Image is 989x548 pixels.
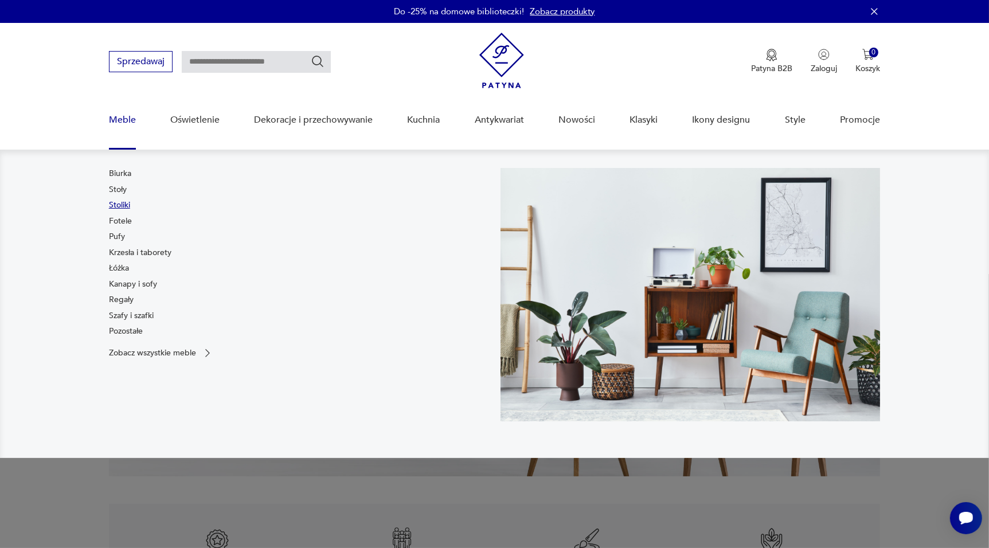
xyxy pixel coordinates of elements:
p: Zobacz wszystkie meble [109,349,196,357]
p: Patyna B2B [751,63,792,74]
img: Ikona medalu [766,49,777,61]
button: Sprzedawaj [109,51,173,72]
a: Dekoracje i przechowywanie [254,98,373,142]
iframe: Smartsupp widget button [950,502,982,534]
button: Szukaj [311,54,325,68]
a: Łóżka [109,263,129,274]
a: Promocje [840,98,880,142]
div: 0 [869,48,879,57]
a: Kuchnia [408,98,440,142]
button: Patyna B2B [751,49,792,74]
a: Meble [109,98,136,142]
a: Ikony designu [693,98,750,142]
img: Ikonka użytkownika [818,49,830,60]
button: 0Koszyk [855,49,880,74]
a: Style [785,98,806,142]
button: Zaloguj [811,49,837,74]
p: Zaloguj [811,63,837,74]
img: Ikona koszyka [862,49,874,60]
a: Pozostałe [109,326,143,337]
a: Ikona medaluPatyna B2B [751,49,792,74]
a: Kanapy i sofy [109,279,157,290]
a: Klasyki [630,98,658,142]
img: Patyna - sklep z meblami i dekoracjami vintage [479,33,524,88]
a: Oświetlenie [170,98,220,142]
a: Regały [109,294,134,306]
a: Fotele [109,216,132,227]
a: Zobacz produkty [530,6,595,17]
a: Zobacz wszystkie meble [109,347,213,359]
a: Szafy i szafki [109,310,154,322]
a: Sprzedawaj [109,58,173,66]
p: Do -25% na domowe biblioteczki! [394,6,525,17]
a: Nowości [558,98,595,142]
a: Biurka [109,168,131,179]
a: Stoły [109,184,127,195]
a: Krzesła i taborety [109,247,171,259]
a: Stoliki [109,199,130,211]
p: Koszyk [855,63,880,74]
img: 969d9116629659dbb0bd4e745da535dc.jpg [501,168,881,421]
a: Pufy [109,231,125,242]
a: Antykwariat [475,98,524,142]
